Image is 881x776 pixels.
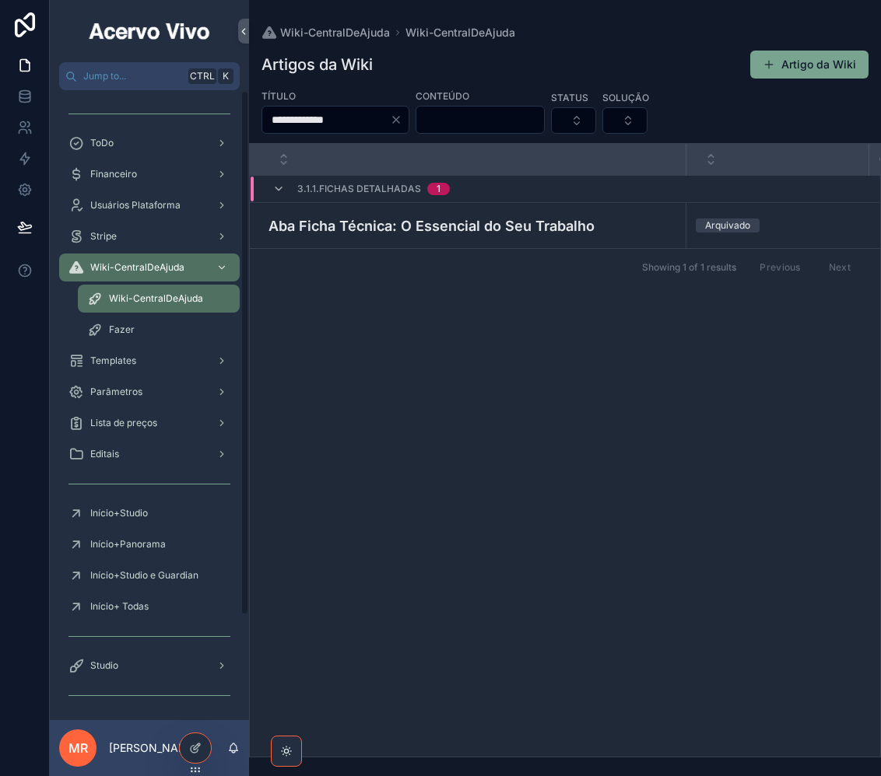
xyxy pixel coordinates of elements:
[59,347,240,375] a: Templates
[90,507,148,519] span: Início+Studio
[90,569,198,582] span: Início+Studio e Guardian
[602,90,649,104] label: Solução
[188,68,216,84] span: Ctrl
[90,230,117,243] span: Stripe
[390,114,409,126] button: Clear
[90,137,114,149] span: ToDo
[261,89,296,103] label: Título
[86,19,212,44] img: App logo
[59,253,240,281] a: Wiki-CentralDeAjuda
[90,659,118,672] span: Studio
[78,285,240,313] a: Wiki-CentralDeAjuda
[261,25,390,40] a: Wiki-CentralDeAjuda
[90,448,119,460] span: Editais
[90,199,181,211] span: Usuários Plataforma
[642,261,736,274] span: Showing 1 of 1 results
[59,62,240,90] button: Jump to...CtrlK
[90,538,166,551] span: Início+Panorama
[696,218,860,232] a: Arquivado
[90,168,137,180] span: Financeiro
[705,218,750,232] div: Arquivado
[602,107,648,134] button: Select Button
[109,740,198,756] p: [PERSON_NAME]
[59,499,240,527] a: Início+Studio
[59,378,240,406] a: Parâmetros
[59,592,240,620] a: Início+ Todas
[90,355,136,367] span: Templates
[405,25,515,40] a: Wiki-CentralDeAjuda
[261,54,373,75] h1: Artigos da Wiki
[59,440,240,468] a: Editais
[750,51,869,79] button: Artigo da Wiki
[297,183,421,195] span: 3.1.1.Fichas detalhadas
[59,561,240,589] a: Início+Studio e Guardian
[68,739,88,757] span: MR
[90,417,157,429] span: Lista de preços
[109,323,135,336] span: Fazer
[269,215,676,236] a: Aba Ficha Técnica: O Essencial do Seu Trabalho
[109,292,203,305] span: Wiki-CentralDeAjuda
[78,316,240,344] a: Fazer
[551,90,588,104] label: Status
[59,409,240,437] a: Lista de preços
[50,90,249,720] div: scrollable content
[59,160,240,188] a: Financeiro
[59,530,240,558] a: Início+Panorama
[90,261,184,274] span: Wiki-CentralDeAjuda
[59,191,240,219] a: Usuários Plataforma
[90,600,149,613] span: Início+ Todas
[90,386,142,398] span: Parâmetros
[437,183,440,195] div: 1
[59,222,240,250] a: Stripe
[59,652,240,680] a: Studio
[280,25,390,40] span: Wiki-CentralDeAjuda
[416,89,469,103] label: Conteúdo
[551,107,596,134] button: Select Button
[219,70,232,82] span: K
[83,70,182,82] span: Jump to...
[59,129,240,157] a: ToDo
